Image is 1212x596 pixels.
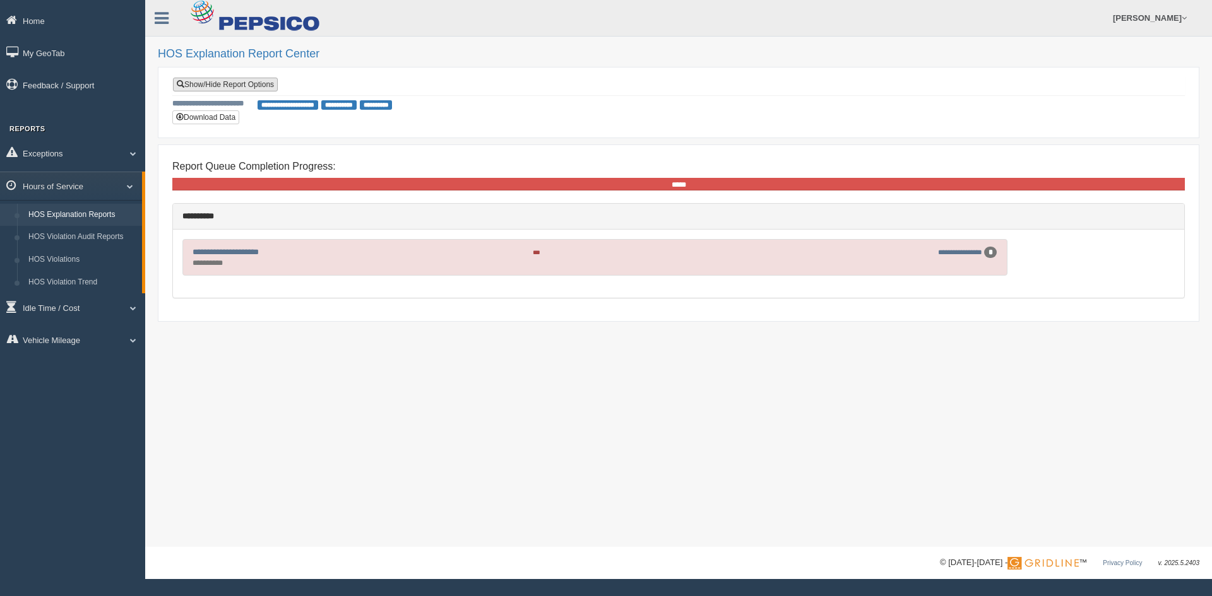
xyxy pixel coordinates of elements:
a: Privacy Policy [1103,559,1142,566]
img: Gridline [1007,557,1079,570]
h4: Report Queue Completion Progress: [172,161,1185,172]
a: HOS Violation Trend [23,271,142,294]
button: Download Data [172,110,239,124]
a: HOS Violations [23,248,142,271]
span: v. 2025.5.2403 [1158,559,1199,566]
a: HOS Explanation Reports [23,204,142,226]
a: HOS Violation Audit Reports [23,226,142,248]
a: Show/Hide Report Options [173,78,278,91]
h2: HOS Explanation Report Center [158,48,1199,61]
div: © [DATE]-[DATE] - ™ [940,556,1199,570]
